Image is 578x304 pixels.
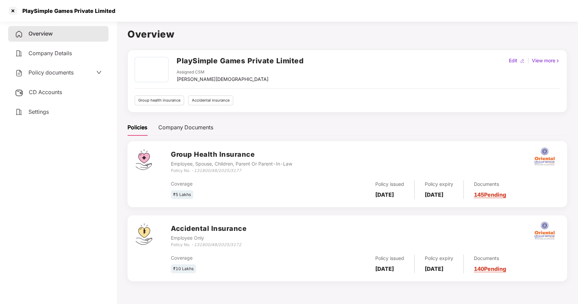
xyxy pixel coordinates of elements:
[177,69,268,75] div: Assigned CSM
[425,265,443,272] b: [DATE]
[171,254,300,262] div: Coverage
[171,168,292,174] div: Policy No. -
[135,95,184,105] div: Group health insurance
[533,219,556,242] img: oi.png
[171,242,246,248] div: Policy No. -
[96,70,102,75] span: down
[375,255,404,262] div: Policy issued
[194,242,241,247] i: 131800/48/2025/3172
[15,49,23,58] img: svg+xml;base64,PHN2ZyB4bWxucz0iaHR0cDovL3d3dy53My5vcmcvMjAwMC9zdmciIHdpZHRoPSIyNCIgaGVpZ2h0PSIyNC...
[177,55,303,66] h2: PlaySimple Games Private Limited
[425,191,443,198] b: [DATE]
[15,108,23,116] img: svg+xml;base64,PHN2ZyB4bWxucz0iaHR0cDovL3d3dy53My5vcmcvMjAwMC9zdmciIHdpZHRoPSIyNCIgaGVpZ2h0PSIyNC...
[18,7,115,14] div: PlaySimple Games Private Limited
[171,149,292,160] h3: Group Health Insurance
[555,59,560,63] img: rightIcon
[533,145,556,168] img: oi.png
[15,69,23,77] img: svg+xml;base64,PHN2ZyB4bWxucz0iaHR0cDovL3d3dy53My5vcmcvMjAwMC9zdmciIHdpZHRoPSIyNCIgaGVpZ2h0PSIyNC...
[375,265,394,272] b: [DATE]
[171,180,300,188] div: Coverage
[171,234,246,242] div: Employee Only
[194,168,241,173] i: 131800/48/2025/3177
[28,69,74,76] span: Policy documents
[28,108,49,115] span: Settings
[127,27,567,42] h1: Overview
[425,180,453,188] div: Policy expiry
[15,30,23,38] img: svg+xml;base64,PHN2ZyB4bWxucz0iaHR0cDovL3d3dy53My5vcmcvMjAwMC9zdmciIHdpZHRoPSIyNCIgaGVpZ2h0PSIyNC...
[28,50,72,57] span: Company Details
[188,95,233,105] div: Accidental insurance
[171,160,292,168] div: Employee, Spouse, Children, Parent Or Parent-In-Law
[29,89,62,95] span: CD Accounts
[177,75,268,83] div: [PERSON_NAME][DEMOGRAPHIC_DATA]
[425,255,453,262] div: Policy expiry
[375,191,394,198] b: [DATE]
[531,57,561,64] div: View more
[507,57,519,64] div: Edit
[474,265,506,272] a: 140 Pending
[474,255,506,262] div: Documents
[375,180,404,188] div: Policy issued
[158,123,213,132] div: Company Documents
[15,89,23,97] img: svg+xml;base64,PHN2ZyB3aWR0aD0iMjUiIGhlaWdodD0iMjQiIHZpZXdCb3g9IjAgMCAyNSAyNCIgZmlsbD0ibm9uZSIgeG...
[136,223,152,245] img: svg+xml;base64,PHN2ZyB4bWxucz0iaHR0cDovL3d3dy53My5vcmcvMjAwMC9zdmciIHdpZHRoPSI0OS4zMjEiIGhlaWdodD...
[127,123,147,132] div: Policies
[136,149,152,170] img: svg+xml;base64,PHN2ZyB4bWxucz0iaHR0cDovL3d3dy53My5vcmcvMjAwMC9zdmciIHdpZHRoPSI0Ny43MTQiIGhlaWdodD...
[474,180,506,188] div: Documents
[28,30,53,37] span: Overview
[474,191,506,198] a: 145 Pending
[526,57,531,64] div: |
[171,223,246,234] h3: Accidental Insurance
[171,190,193,199] div: ₹5 Lakhs
[520,59,525,63] img: editIcon
[171,264,196,274] div: ₹10 Lakhs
